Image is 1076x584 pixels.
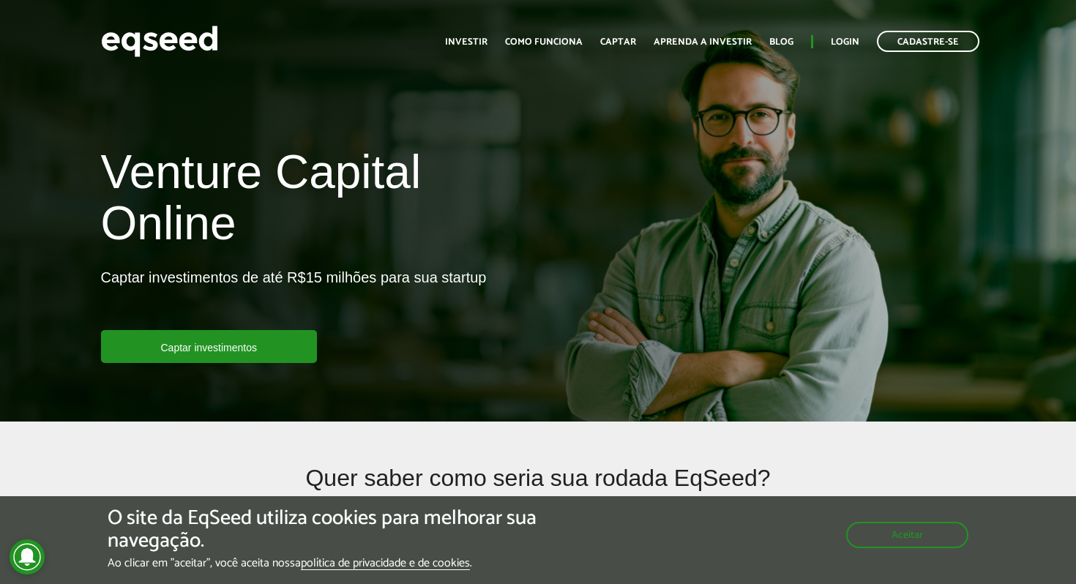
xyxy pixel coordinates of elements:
[301,558,470,570] a: política de privacidade e de cookies
[101,22,218,61] img: EqSeed
[190,465,886,513] h2: Quer saber como seria sua rodada EqSeed?
[101,146,528,257] h1: Venture Capital Online
[101,269,487,330] p: Captar investimentos de até R$15 milhões para sua startup
[108,507,624,553] h5: O site da EqSeed utiliza cookies para melhorar sua navegação.
[846,522,968,548] button: Aceitar
[877,31,979,52] a: Cadastre-se
[505,37,583,47] a: Como funciona
[101,330,318,363] a: Captar investimentos
[831,37,859,47] a: Login
[654,37,752,47] a: Aprenda a investir
[108,556,624,570] p: Ao clicar em "aceitar", você aceita nossa .
[769,37,793,47] a: Blog
[445,37,487,47] a: Investir
[600,37,636,47] a: Captar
